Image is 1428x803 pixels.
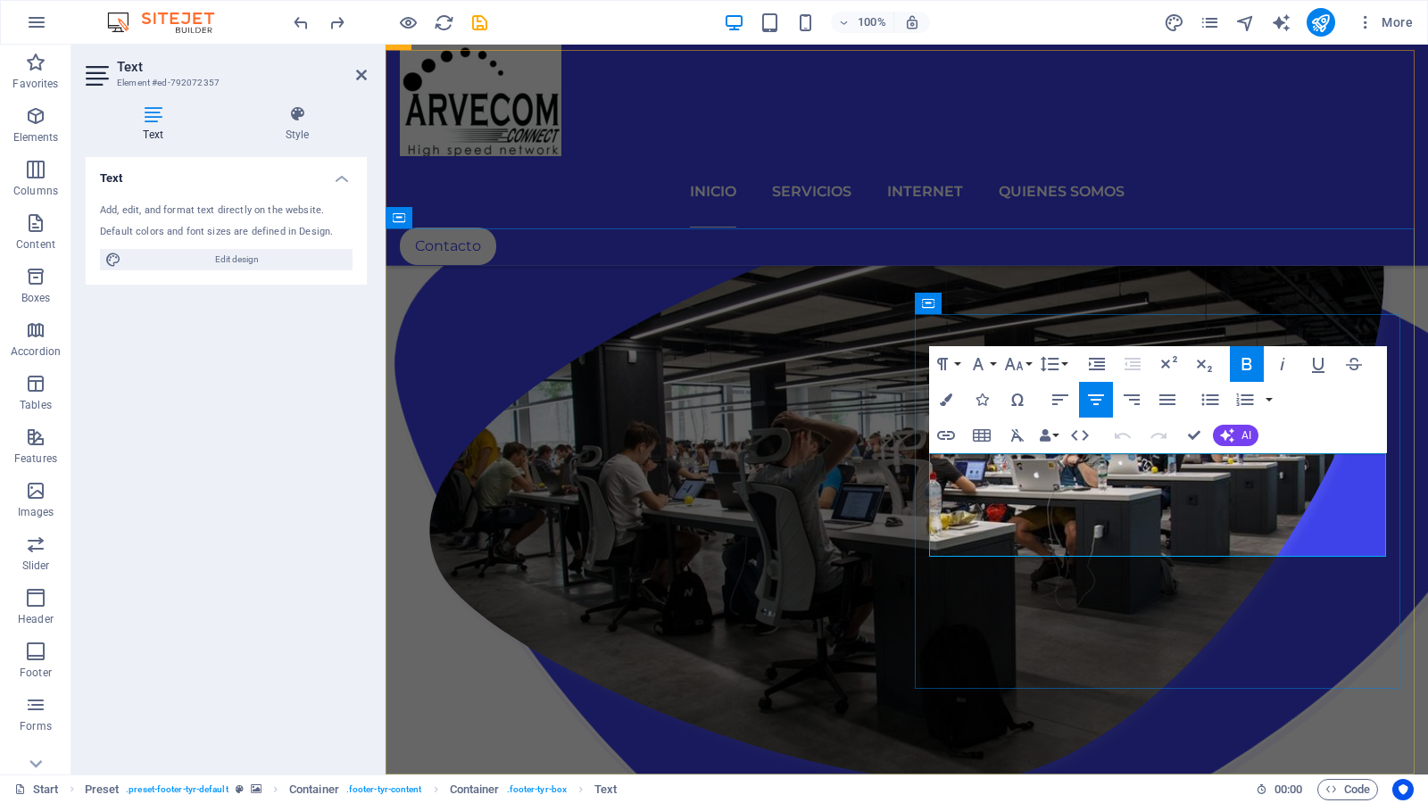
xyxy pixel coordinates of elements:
i: This element contains a background [251,784,262,794]
button: Insert Table [965,418,999,453]
p: Tables [20,398,52,412]
button: Paragraph Format [929,346,963,382]
button: Underline (Ctrl+U) [1301,346,1335,382]
p: Boxes [21,291,51,305]
div: Add, edit, and format text directly on the website. [100,203,353,219]
p: Slider [22,559,50,573]
p: Features [14,451,57,466]
i: On resize automatically adjust zoom level to fit chosen device. [904,14,920,30]
button: Strikethrough [1337,346,1371,382]
button: Ordered List [1228,382,1262,418]
button: Line Height [1036,346,1070,382]
button: Subscript [1187,346,1221,382]
h4: Text [86,105,228,143]
button: Align Left [1043,382,1077,418]
button: Decrease Indent [1116,346,1150,382]
p: Footer [20,666,52,680]
span: Click to select. Double-click to edit [85,779,120,800]
h6: 100% [858,12,886,33]
button: Superscript [1151,346,1185,382]
button: Icons [965,382,999,418]
button: Font Size [1000,346,1034,382]
button: Undo (Ctrl+Z) [1106,418,1140,453]
button: text_generator [1271,12,1292,33]
p: Elements [13,130,59,145]
div: Default colors and font sizes are defined in Design. [100,225,353,240]
button: Clear Formatting [1000,418,1034,453]
h2: Text [117,59,367,75]
button: navigator [1235,12,1257,33]
button: design [1164,12,1185,33]
span: Click to select. Double-click to edit [450,779,500,800]
button: 100% [831,12,894,33]
i: Publish [1310,12,1331,33]
button: Edit design [100,249,353,270]
button: Redo (Ctrl+Shift+Z) [1142,418,1175,453]
button: redo [326,12,347,33]
button: pages [1200,12,1221,33]
button: Align Justify [1150,382,1184,418]
button: Bold (Ctrl+B) [1230,346,1264,382]
p: Favorites [12,77,58,91]
span: . footer-tyr-box [507,779,567,800]
h4: Style [228,105,367,143]
i: Redo: Add element (Ctrl+Y, ⌘+Y) [327,12,347,33]
button: Usercentrics [1392,779,1414,800]
nav: breadcrumb [85,779,618,800]
a: Start [14,779,59,800]
button: More [1349,8,1420,37]
button: Align Center [1079,382,1113,418]
button: undo [290,12,311,33]
h3: Element #ed-792072357 [117,75,331,91]
button: publish [1307,8,1335,37]
p: Columns [13,184,58,198]
button: Insert Link [929,418,963,453]
button: Code [1317,779,1378,800]
p: Content [16,237,55,252]
button: Data Bindings [1036,418,1061,453]
span: Click to select. Double-click to edit [594,779,617,800]
img: Editor Logo [103,12,237,33]
span: . footer-tyr-content [346,779,422,800]
button: AI [1213,425,1258,446]
button: Italic (Ctrl+I) [1266,346,1299,382]
span: AI [1241,430,1251,441]
span: More [1357,13,1413,31]
p: Header [18,612,54,626]
button: Increase Indent [1080,346,1114,382]
span: : [1287,782,1290,796]
i: Design (Ctrl+Alt+Y) [1164,12,1184,33]
p: Accordion [11,344,61,359]
button: save [469,12,490,33]
button: Align Right [1115,382,1149,418]
span: Edit design [127,249,347,270]
i: Save (Ctrl+S) [469,12,490,33]
span: . preset-footer-tyr-default [126,779,228,800]
span: Click to select. Double-click to edit [289,779,339,800]
button: Unordered List [1193,382,1227,418]
button: reload [433,12,454,33]
button: Confirm (Ctrl+⏎) [1177,418,1211,453]
i: This element is a customizable preset [236,784,244,794]
button: Ordered List [1262,382,1276,418]
button: Font Family [965,346,999,382]
p: Images [18,505,54,519]
h4: Text [86,157,367,189]
i: AI Writer [1271,12,1291,33]
span: Code [1325,779,1370,800]
button: Click here to leave preview mode and continue editing [397,12,419,33]
button: HTML [1063,418,1097,453]
button: Special Characters [1000,382,1034,418]
i: Reload page [434,12,454,33]
button: Colors [929,382,963,418]
i: Undo: Change text (Ctrl+Z) [291,12,311,33]
h6: Session time [1256,779,1303,800]
span: 00 00 [1274,779,1302,800]
p: Forms [20,719,52,733]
